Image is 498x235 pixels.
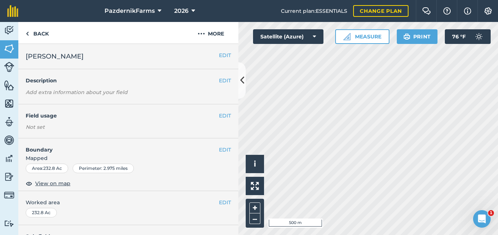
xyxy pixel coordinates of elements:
[18,22,56,44] a: Back
[183,22,238,44] button: More
[4,43,14,54] img: svg+xml;base64,PHN2ZyB4bWxucz0iaHR0cDovL3d3dy53My5vcmcvMjAwMC9zdmciIHdpZHRoPSI1NiIgaGVpZ2h0PSI2MC...
[7,5,18,17] img: fieldmargin Logo
[26,77,231,85] h4: Description
[452,29,466,44] span: 76 ° F
[26,198,231,206] span: Worked area
[26,179,32,188] img: svg+xml;base64,PHN2ZyB4bWxucz0iaHR0cDovL3d3dy53My5vcmcvMjAwMC9zdmciIHdpZHRoPSIxOCIgaGVpZ2h0PSIyNC...
[26,123,231,131] div: Not set
[26,208,57,217] div: 232.8 Ac
[249,202,260,213] button: +
[198,29,205,38] img: svg+xml;base64,PHN2ZyB4bWxucz0iaHR0cDovL3d3dy53My5vcmcvMjAwMC9zdmciIHdpZHRoPSIyMCIgaGVpZ2h0PSIyNC...
[464,7,471,15] img: svg+xml;base64,PHN2ZyB4bWxucz0iaHR0cDovL3d3dy53My5vcmcvMjAwMC9zdmciIHdpZHRoPSIxNyIgaGVpZ2h0PSIxNy...
[251,182,259,190] img: Four arrows, one pointing top left, one top right, one bottom right and the last bottom left
[26,51,84,61] span: [PERSON_NAME]
[219,77,231,85] button: EDIT
[4,135,14,146] img: svg+xml;base64,PD94bWwgdmVyc2lvbj0iMS4wIiBlbmNvZGluZz0idXRmLTgiPz4KPCEtLSBHZW5lcmF0b3I6IEFkb2JlIE...
[105,7,155,15] span: PazdernikFarms
[397,29,438,44] button: Print
[18,154,238,162] span: Mapped
[254,159,256,168] span: i
[4,80,14,91] img: svg+xml;base64,PHN2ZyB4bWxucz0iaHR0cDovL3d3dy53My5vcmcvMjAwMC9zdmciIHdpZHRoPSI1NiIgaGVpZ2h0PSI2MC...
[73,164,134,173] div: Perimeter : 2.975 miles
[4,153,14,164] img: svg+xml;base64,PD94bWwgdmVyc2lvbj0iMS4wIiBlbmNvZGluZz0idXRmLTgiPz4KPCEtLSBHZW5lcmF0b3I6IEFkb2JlIE...
[249,213,260,224] button: –
[445,29,491,44] button: 76 °F
[219,146,231,154] button: EDIT
[4,171,14,182] img: svg+xml;base64,PD94bWwgdmVyc2lvbj0iMS4wIiBlbmNvZGluZz0idXRmLTgiPz4KPCEtLSBHZW5lcmF0b3I6IEFkb2JlIE...
[246,155,264,173] button: i
[174,7,188,15] span: 2026
[26,29,29,38] img: svg+xml;base64,PHN2ZyB4bWxucz0iaHR0cDovL3d3dy53My5vcmcvMjAwMC9zdmciIHdpZHRoPSI5IiBoZWlnaHQ9IjI0Ii...
[403,32,410,41] img: svg+xml;base64,PHN2ZyB4bWxucz0iaHR0cDovL3d3dy53My5vcmcvMjAwMC9zdmciIHdpZHRoPSIxOSIgaGVpZ2h0PSIyNC...
[353,5,409,17] a: Change plan
[219,198,231,206] button: EDIT
[422,7,431,15] img: Two speech bubbles overlapping with the left bubble in the forefront
[473,210,491,228] iframe: Intercom live chat
[26,179,70,188] button: View on map
[26,164,68,173] div: Area : 232.8 Ac
[219,51,231,59] button: EDIT
[343,33,351,40] img: Ruler icon
[484,7,492,15] img: A cog icon
[18,138,219,154] h4: Boundary
[488,210,494,216] span: 1
[4,116,14,127] img: svg+xml;base64,PD94bWwgdmVyc2lvbj0iMS4wIiBlbmNvZGluZz0idXRmLTgiPz4KPCEtLSBHZW5lcmF0b3I6IEFkb2JlIE...
[4,190,14,200] img: svg+xml;base64,PD94bWwgdmVyc2lvbj0iMS4wIiBlbmNvZGluZz0idXRmLTgiPz4KPCEtLSBHZW5lcmF0b3I6IEFkb2JlIE...
[26,89,128,96] em: Add extra information about your field
[4,25,14,36] img: svg+xml;base64,PD94bWwgdmVyc2lvbj0iMS4wIiBlbmNvZGluZz0idXRmLTgiPz4KPCEtLSBHZW5lcmF0b3I6IEFkb2JlIE...
[219,112,231,120] button: EDIT
[4,220,14,227] img: svg+xml;base64,PD94bWwgdmVyc2lvbj0iMS4wIiBlbmNvZGluZz0idXRmLTgiPz4KPCEtLSBHZW5lcmF0b3I6IEFkb2JlIE...
[4,98,14,109] img: svg+xml;base64,PHN2ZyB4bWxucz0iaHR0cDovL3d3dy53My5vcmcvMjAwMC9zdmciIHdpZHRoPSI1NiIgaGVpZ2h0PSI2MC...
[335,29,389,44] button: Measure
[35,179,70,187] span: View on map
[443,7,451,15] img: A question mark icon
[4,62,14,72] img: svg+xml;base64,PD94bWwgdmVyc2lvbj0iMS4wIiBlbmNvZGluZz0idXRmLTgiPz4KPCEtLSBHZW5lcmF0b3I6IEFkb2JlIE...
[26,112,219,120] h4: Field usage
[253,29,323,44] button: Satellite (Azure)
[472,29,486,44] img: svg+xml;base64,PD94bWwgdmVyc2lvbj0iMS4wIiBlbmNvZGluZz0idXRmLTgiPz4KPCEtLSBHZW5lcmF0b3I6IEFkb2JlIE...
[281,7,347,15] span: Current plan : ESSENTIALS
